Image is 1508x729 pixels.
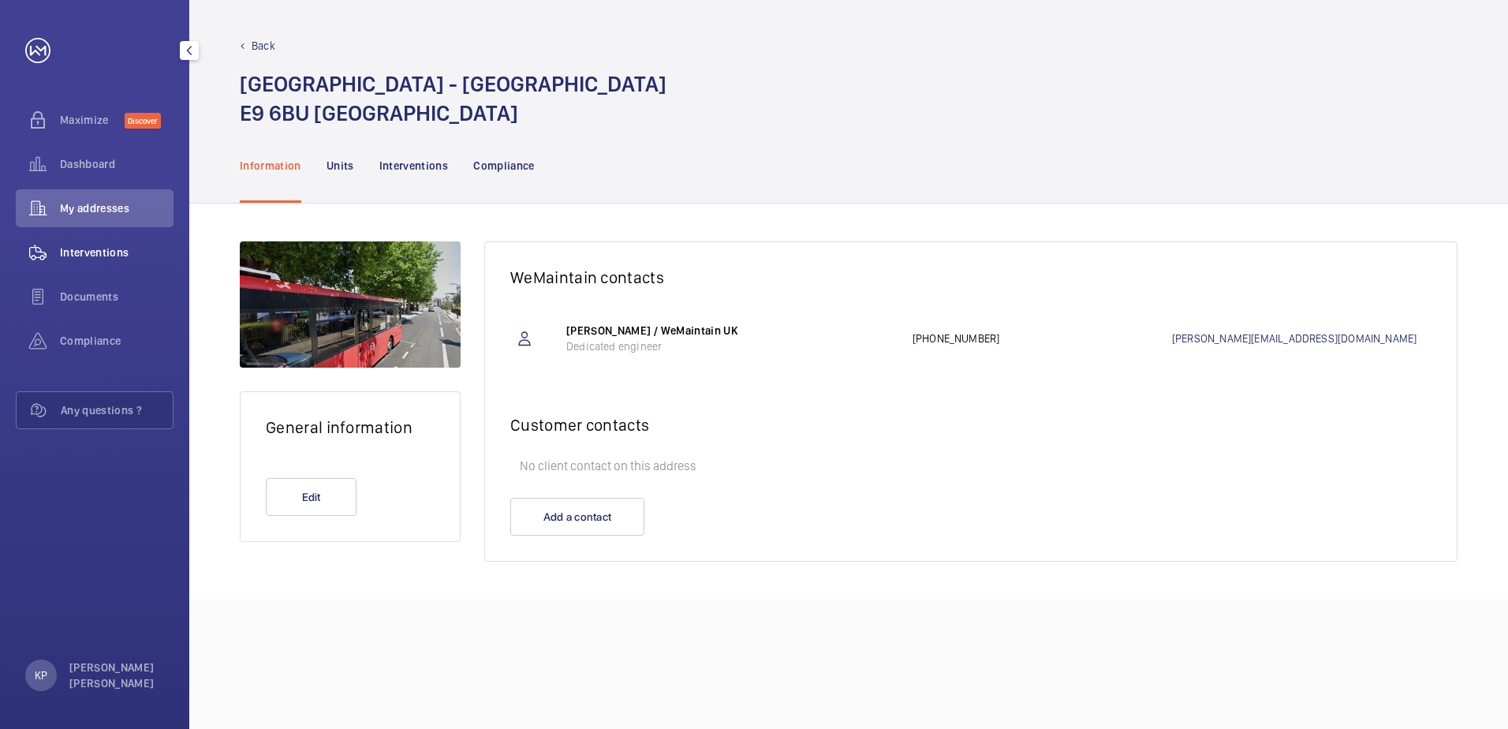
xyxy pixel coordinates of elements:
[266,478,356,516] button: Edit
[327,158,354,174] p: Units
[61,402,173,418] span: Any questions ?
[510,415,1431,435] h2: Customer contacts
[379,158,449,174] p: Interventions
[473,158,535,174] p: Compliance
[510,498,644,536] button: Add a contact
[125,113,161,129] span: Discover
[566,338,897,354] p: Dedicated engineer
[240,69,666,128] h1: [GEOGRAPHIC_DATA] - [GEOGRAPHIC_DATA] E9 6BU [GEOGRAPHIC_DATA]
[266,417,435,437] h2: General information
[35,667,47,683] p: KP
[60,112,125,128] span: Maximize
[913,331,1172,346] p: [PHONE_NUMBER]
[252,38,275,54] p: Back
[240,158,301,174] p: Information
[1172,331,1431,346] a: [PERSON_NAME][EMAIL_ADDRESS][DOMAIN_NAME]
[60,156,174,172] span: Dashboard
[566,323,897,338] p: [PERSON_NAME] / WeMaintain UK
[510,450,1431,482] p: No client contact on this address
[510,267,1431,287] h2: WeMaintain contacts
[60,289,174,305] span: Documents
[69,660,164,691] p: [PERSON_NAME] [PERSON_NAME]
[60,333,174,349] span: Compliance
[60,200,174,216] span: My addresses
[60,245,174,260] span: Interventions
